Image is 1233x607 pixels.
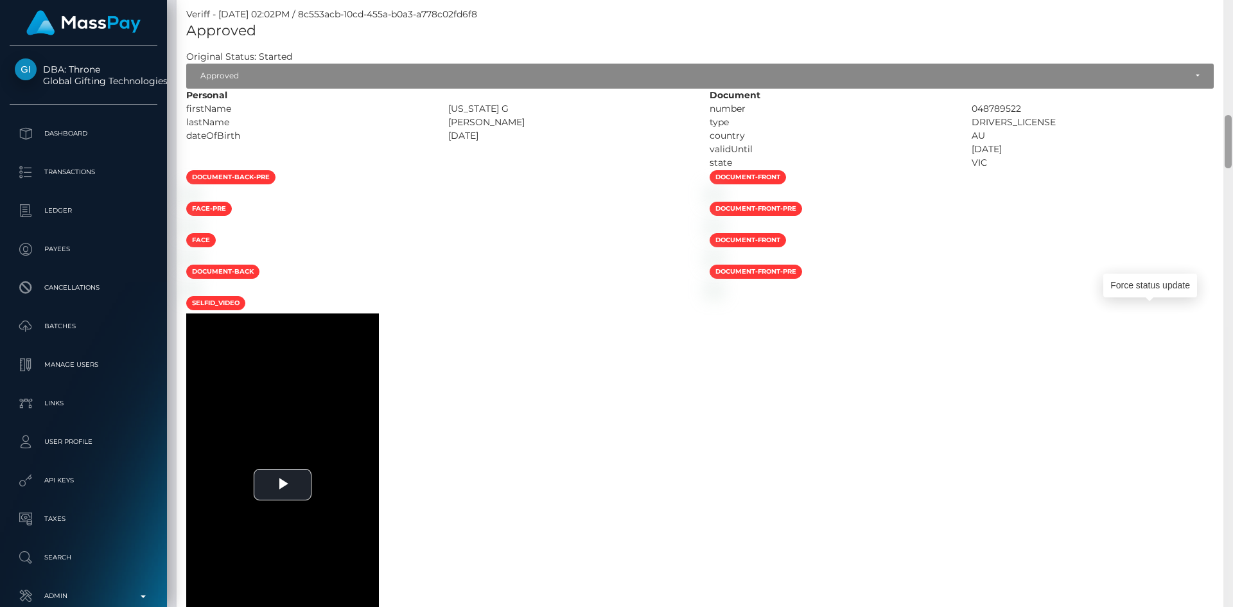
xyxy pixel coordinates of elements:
h5: Approved [186,21,1214,41]
p: Transactions [15,163,152,182]
p: User Profile [15,432,152,452]
div: state [700,156,962,170]
a: Transactions [10,156,157,188]
div: Force status update [1103,274,1197,297]
span: document-front-pre [710,265,802,279]
p: Admin [15,586,152,606]
p: Cancellations [15,278,152,297]
p: API Keys [15,471,152,490]
div: DRIVERS_LICENSE [962,116,1224,129]
p: Batches [15,317,152,336]
span: face [186,233,216,247]
span: document-front [710,170,786,184]
a: Dashboard [10,118,157,150]
img: 54e50b78-6d55-4ed3-ac9f-90f1f3526124 [710,189,720,200]
div: validUntil [700,143,962,156]
button: Play Video [254,469,311,500]
div: Approved [200,71,1185,81]
a: Taxes [10,503,157,535]
a: Payees [10,233,157,265]
img: 5c9c02b8-5fe6-4520-920d-c4c5c098dd83 [710,284,720,294]
div: type [700,116,962,129]
img: 660eee16-c28a-472e-bd6d-a3f2fffa15c9 [186,284,197,294]
img: 9e4e01a5-7eb6-4f33-a4e0-77f270f85317 [710,221,720,231]
div: AU [962,129,1224,143]
span: document-front [710,233,786,247]
a: Manage Users [10,349,157,381]
p: Search [15,548,152,567]
p: Payees [15,240,152,259]
a: Cancellations [10,272,157,304]
img: 952fc6e9-78af-499f-be2f-c3d9f98c2826 [710,252,720,263]
img: 67a04909-c042-4321-a057-8ec0209f1971 [186,252,197,263]
p: Taxes [15,509,152,529]
img: 4f7f06d3-6990-41a9-a3f1-42fad836becb [186,221,197,231]
p: Ledger [15,201,152,220]
h7: Original Status: Started [186,51,292,62]
strong: Personal [186,89,227,101]
p: Manage Users [15,355,152,374]
a: Ledger [10,195,157,227]
a: User Profile [10,426,157,458]
div: firstName [177,102,439,116]
strong: Document [710,89,760,101]
a: Batches [10,310,157,342]
a: Search [10,541,157,574]
div: [DATE] [439,129,701,143]
a: API Keys [10,464,157,497]
span: document-front-pre [710,202,802,216]
div: lastName [177,116,439,129]
span: document-back-pre [186,170,275,184]
span: document-back [186,265,259,279]
div: 048789522 [962,102,1224,116]
span: DBA: Throne Global Gifting Technologies Inc [10,64,157,87]
button: Approved [186,64,1214,88]
div: Veriff - [DATE] 02:02PM / 8c553acb-10cd-455a-b0a3-a778c02fd6f8 [177,8,1223,21]
img: MassPay Logo [26,10,141,35]
span: selfid_video [186,296,245,310]
p: Links [15,394,152,413]
div: [DATE] [962,143,1224,156]
img: Global Gifting Technologies Inc [15,58,37,80]
div: dateOfBirth [177,129,439,143]
div: VIC [962,156,1224,170]
span: face-pre [186,202,232,216]
p: Dashboard [15,124,152,143]
a: Links [10,387,157,419]
div: [PERSON_NAME] [439,116,701,129]
img: 1dd64592-6338-465c-a97e-6e51bd2f7df5 [186,189,197,200]
div: country [700,129,962,143]
div: number [700,102,962,116]
div: [US_STATE] G [439,102,701,116]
